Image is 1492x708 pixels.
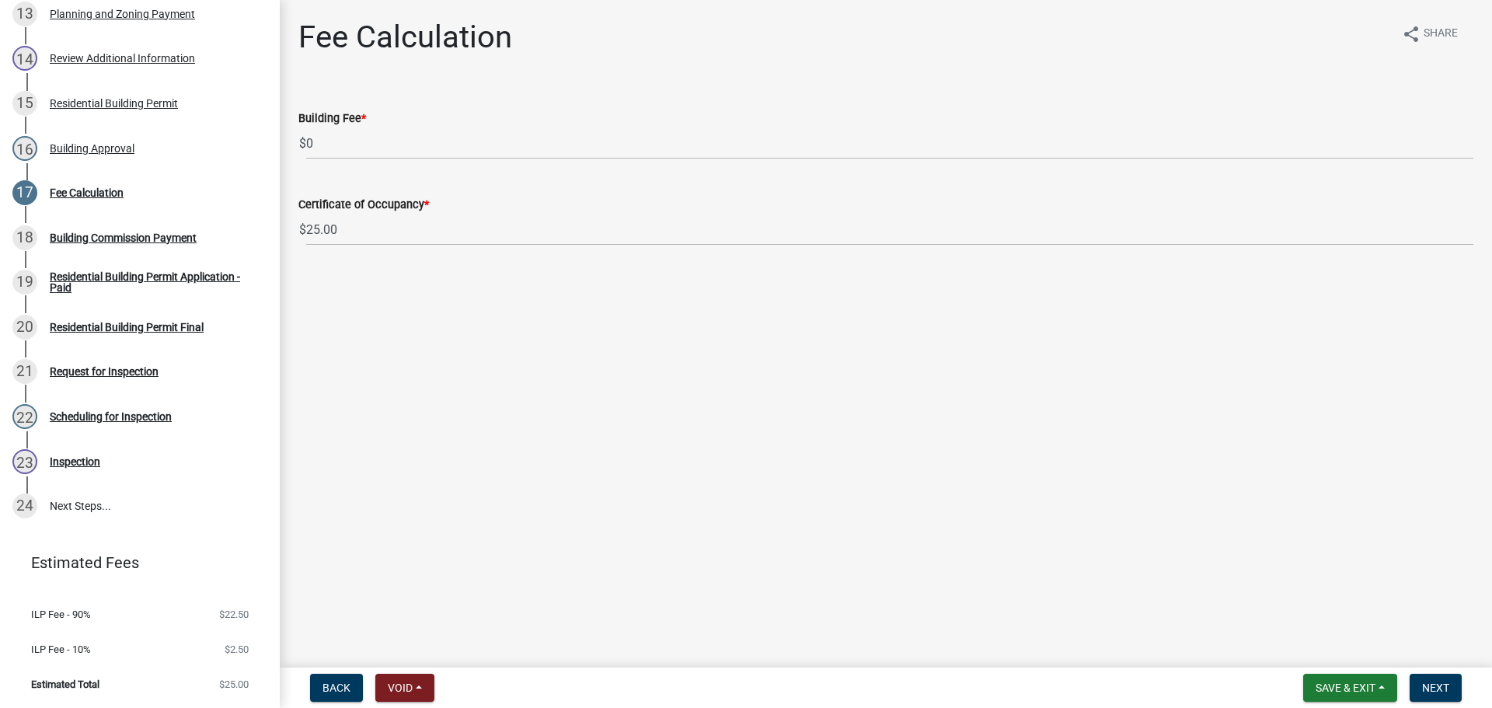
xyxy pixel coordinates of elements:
span: Back [322,682,350,694]
button: Save & Exit [1303,674,1397,702]
div: Request for Inspection [50,366,159,377]
button: Back [310,674,363,702]
a: Estimated Fees [12,547,255,578]
div: 14 [12,46,37,71]
div: 24 [12,494,37,518]
label: Certificate of Occupancy [298,200,429,211]
div: Residential Building Permit Final [50,322,204,333]
div: Planning and Zoning Payment [50,9,195,19]
div: Inspection [50,456,100,467]
span: $ [298,214,307,246]
i: share [1402,25,1421,44]
span: Next [1422,682,1449,694]
label: Building Fee [298,113,366,124]
button: Next [1410,674,1462,702]
div: Building Approval [50,143,134,154]
div: 13 [12,2,37,26]
div: 21 [12,359,37,384]
span: ILP Fee - 10% [31,644,91,654]
div: 18 [12,225,37,250]
div: 17 [12,180,37,205]
span: Save & Exit [1316,682,1375,694]
span: Estimated Total [31,679,99,689]
button: Void [375,674,434,702]
div: Residential Building Permit [50,98,178,109]
div: 22 [12,404,37,429]
div: 23 [12,449,37,474]
span: $25.00 [219,679,249,689]
span: $ [298,127,307,159]
div: Building Commission Payment [50,232,197,243]
span: $22.50 [219,609,249,619]
span: Void [388,682,413,694]
button: shareShare [1389,19,1470,49]
div: 20 [12,315,37,340]
div: Scheduling for Inspection [50,411,172,422]
span: Share [1424,25,1458,44]
div: 16 [12,136,37,161]
h1: Fee Calculation [298,19,512,56]
div: 19 [12,270,37,295]
span: $2.50 [225,644,249,654]
div: Fee Calculation [50,187,124,198]
div: 15 [12,91,37,116]
div: Review Additional Information [50,53,195,64]
span: ILP Fee - 90% [31,609,91,619]
div: Residential Building Permit Application - Paid [50,271,255,293]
